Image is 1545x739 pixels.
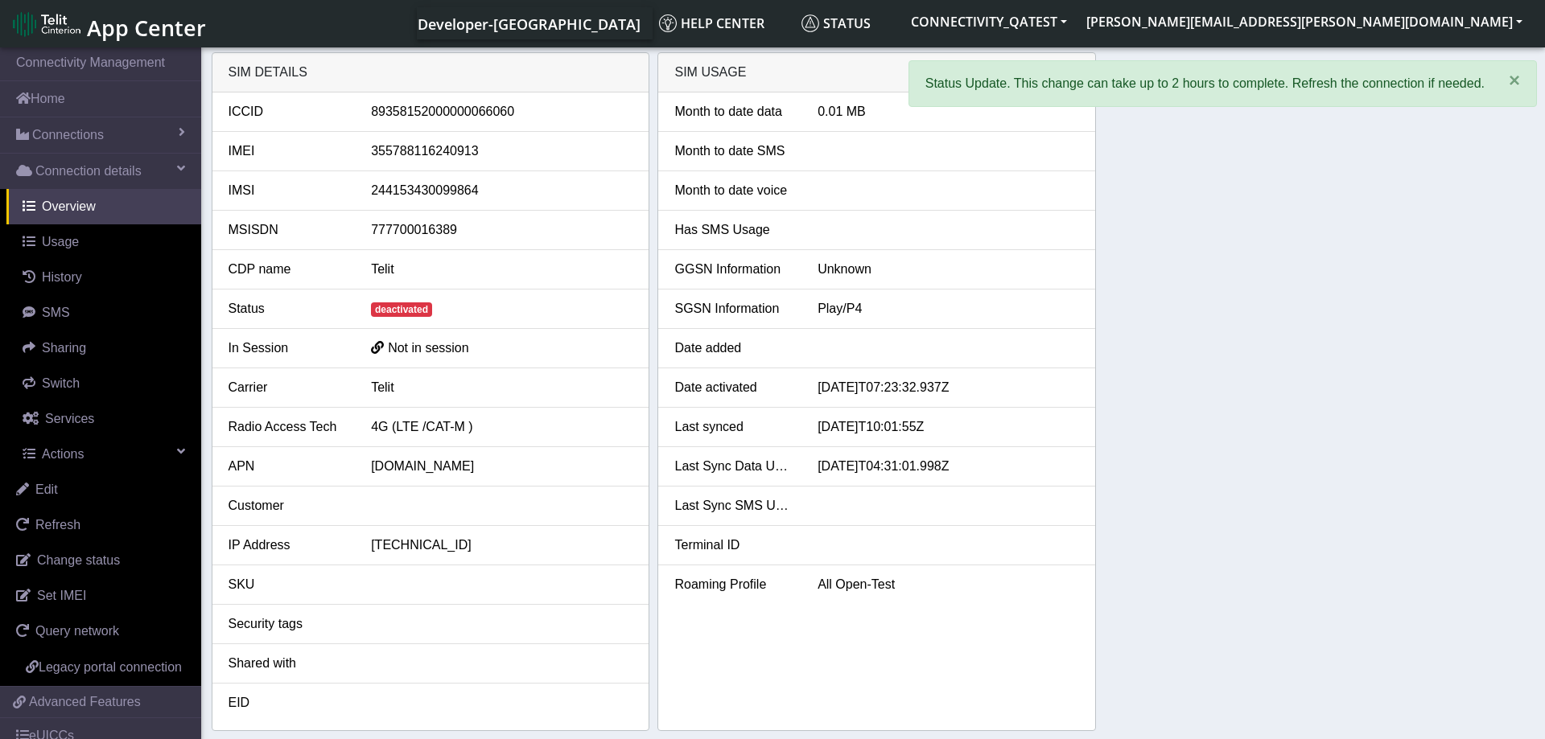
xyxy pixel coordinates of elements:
div: IMSI [216,181,360,200]
div: IP Address [216,536,360,555]
div: [DATE]T10:01:55Z [805,417,1091,437]
div: 777700016389 [359,220,645,240]
div: Month to date data [662,102,805,121]
div: Terminal ID [662,536,805,555]
div: Telit [359,378,645,397]
div: ICCID [216,102,360,121]
div: MSISDN [216,220,360,240]
div: Date added [662,339,805,358]
a: Switch [6,366,201,401]
button: CONNECTIVITY_QATEST [901,7,1077,36]
div: [DATE]T04:31:01.998Z [805,457,1091,476]
a: App Center [13,6,204,41]
div: SIM Usage [658,53,1095,92]
div: Play/P4 [805,299,1091,318]
span: History [42,270,82,284]
a: History [6,260,201,295]
img: knowledge.svg [659,14,677,32]
span: Developer-[GEOGRAPHIC_DATA] [418,14,641,34]
a: Status [795,7,901,39]
span: Services [45,412,94,425]
div: APN [216,457,360,476]
span: Connections [32,125,104,145]
div: Has SMS Usage [662,220,805,240]
a: Sharing [6,330,201,366]
div: Carrier [216,378,360,397]
div: Unknown [805,260,1091,279]
a: Actions [6,437,201,472]
span: SMS [42,306,70,319]
span: App Center [87,13,206,43]
span: Set IMEI [37,589,86,602]
span: Advanced Features [29,692,141,712]
span: Help center [659,14,764,32]
a: Your current platform instance [417,7,640,39]
a: SMS [6,295,201,330]
a: Usage [6,224,201,260]
div: [TECHNICAL_ID] [359,536,645,555]
span: Sharing [42,341,86,355]
div: Last synced [662,417,805,437]
div: In Session [216,339,360,358]
div: 4G (LTE /CAT-M ) [359,417,645,437]
span: Status [801,14,871,32]
div: Last Sync Data Usage [662,457,805,476]
div: 0.01 MB [805,102,1091,121]
div: Status [216,299,360,318]
div: Month to date voice [662,181,805,200]
span: Overview [42,199,96,213]
a: Help center [653,7,795,39]
div: [DATE]T07:23:32.937Z [805,378,1091,397]
button: Close [1493,61,1536,100]
div: 244153430099864 [359,181,645,200]
div: Radio Access Tech [216,417,360,437]
div: Month to date SMS [662,142,805,161]
a: Overview [6,189,201,224]
div: [DOMAIN_NAME] [359,457,645,476]
div: IMEI [216,142,360,161]
img: status.svg [801,14,819,32]
div: Date activated [662,378,805,397]
span: Connection details [35,162,142,181]
div: EID [216,693,360,712]
div: GGSN Information [662,260,805,279]
span: Not in session [388,341,469,355]
div: CDP name [216,260,360,279]
button: [PERSON_NAME][EMAIL_ADDRESS][PERSON_NAME][DOMAIN_NAME] [1077,7,1532,36]
div: All Open-Test [805,575,1091,594]
span: Usage [42,235,79,248]
span: Legacy portal connection [39,660,182,674]
a: Services [6,401,201,437]
div: Shared with [216,654,360,673]
img: logo-telit-cinterion-gw-new.png [13,11,80,37]
span: Actions [42,447,84,461]
div: Customer [216,496,360,515]
div: SGSN Information [662,299,805,318]
span: Refresh [35,518,80,532]
div: Security tags [216,614,360,634]
div: Last Sync SMS Usage [662,496,805,515]
div: SKU [216,575,360,594]
span: deactivated [371,302,432,317]
span: Change status [37,553,120,567]
span: Switch [42,376,80,390]
div: 355788116240913 [359,142,645,161]
span: Query network [35,624,119,638]
span: Edit [35,482,58,496]
div: Roaming Profile [662,575,805,594]
span: × [1509,69,1520,91]
div: Telit [359,260,645,279]
div: SIM details [212,53,649,92]
p: Status Update. This change can take up to 2 hours to complete. Refresh the connection if needed. [925,74,1485,93]
div: 89358152000000066060 [359,102,645,121]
